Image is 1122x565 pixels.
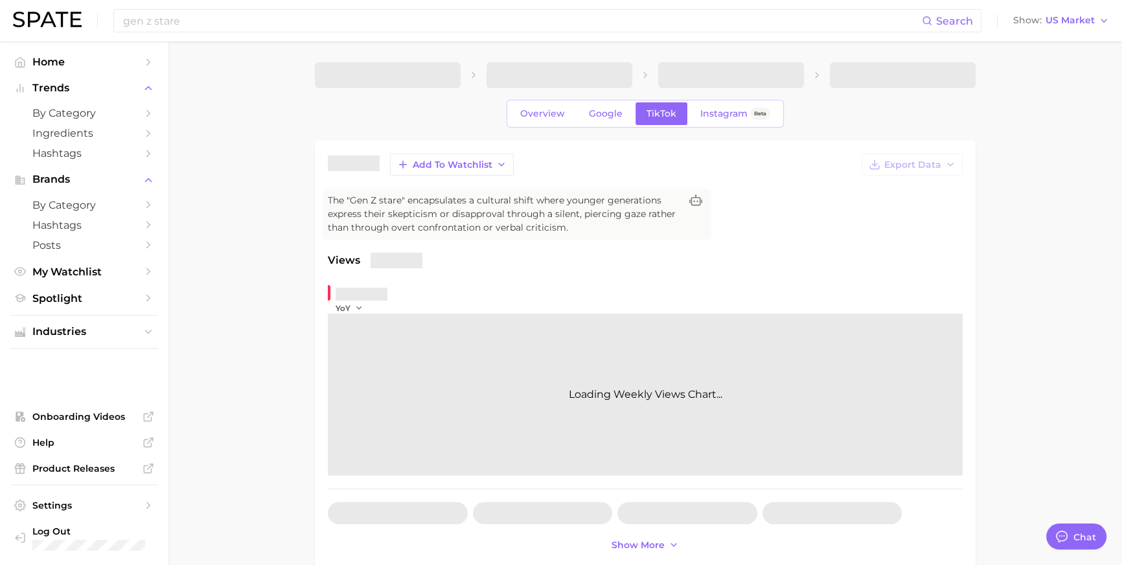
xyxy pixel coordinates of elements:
[32,219,136,231] span: Hashtags
[10,143,158,163] a: Hashtags
[32,437,136,448] span: Help
[336,303,363,314] button: YoY
[10,195,158,215] a: by Category
[32,326,136,338] span: Industries
[10,78,158,98] button: Trends
[1013,17,1042,24] span: Show
[10,170,158,189] button: Brands
[936,15,973,27] span: Search
[612,540,665,551] span: Show more
[32,107,136,119] span: by Category
[390,154,514,176] button: Add to Watchlist
[32,292,136,305] span: Spotlight
[10,103,158,123] a: by Category
[589,108,623,119] span: Google
[32,500,136,511] span: Settings
[884,159,941,170] span: Export Data
[32,174,136,185] span: Brands
[32,463,136,474] span: Product Releases
[32,82,136,94] span: Trends
[10,496,158,515] a: Settings
[10,433,158,452] a: Help
[608,536,682,554] button: Show more
[754,108,766,119] span: Beta
[647,108,676,119] span: TikTok
[700,108,748,119] span: Instagram
[328,194,680,235] span: The "Gen Z stare" encapsulates a cultural shift where younger generations express their skepticis...
[862,154,963,176] button: Export Data
[10,522,158,555] a: Log out. Currently logged in with e-mail doyeon@spate.nyc.
[1010,12,1112,29] button: ShowUS Market
[32,56,136,68] span: Home
[635,102,687,125] a: TikTok
[32,266,136,278] span: My Watchlist
[32,199,136,211] span: by Category
[689,102,781,125] a: InstagramBeta
[32,127,136,139] span: Ingredients
[13,12,82,27] img: SPATE
[328,253,360,268] span: Views
[10,322,158,341] button: Industries
[413,159,492,170] span: Add to Watchlist
[122,10,922,32] input: Search here for a brand, industry, or ingredient
[32,525,148,537] span: Log Out
[578,102,634,125] a: Google
[32,411,136,422] span: Onboarding Videos
[10,459,158,478] a: Product Releases
[520,108,565,119] span: Overview
[10,262,158,282] a: My Watchlist
[32,147,136,159] span: Hashtags
[328,314,963,476] div: Loading Weekly Views Chart...
[10,123,158,143] a: Ingredients
[10,407,158,426] a: Onboarding Videos
[10,288,158,308] a: Spotlight
[509,102,576,125] a: Overview
[32,239,136,251] span: Posts
[10,235,158,255] a: Posts
[10,52,158,72] a: Home
[10,215,158,235] a: Hashtags
[336,303,350,314] span: YoY
[1046,17,1095,24] span: US Market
